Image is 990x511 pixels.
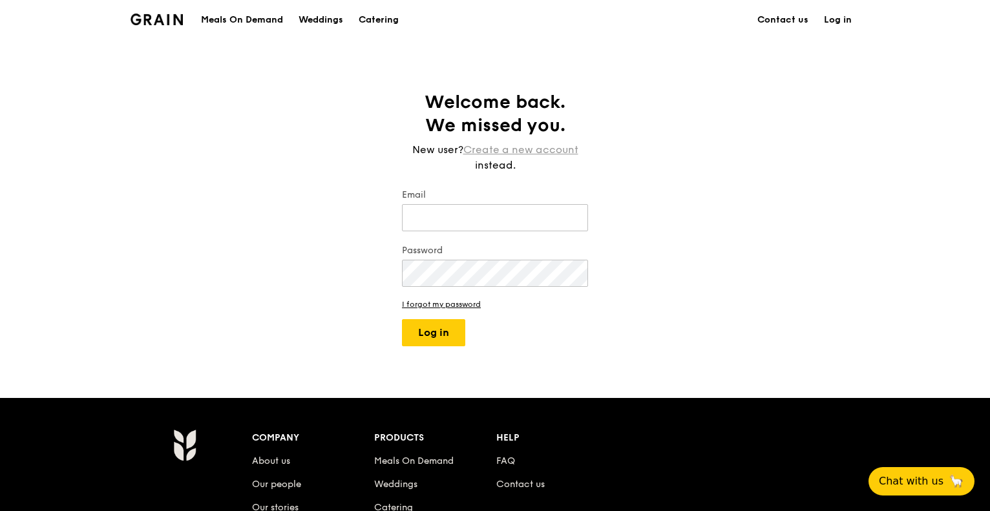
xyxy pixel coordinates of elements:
[879,474,943,489] span: Chat with us
[351,1,406,39] a: Catering
[949,474,964,489] span: 🦙
[463,142,578,158] a: Create a new account
[291,1,351,39] a: Weddings
[750,1,816,39] a: Contact us
[402,300,588,309] a: I forgot my password
[131,14,183,25] img: Grain
[173,429,196,461] img: Grain
[252,429,374,447] div: Company
[816,1,859,39] a: Log in
[374,429,496,447] div: Products
[252,455,290,466] a: About us
[402,244,588,257] label: Password
[496,429,618,447] div: Help
[402,90,588,137] h1: Welcome back. We missed you.
[201,1,283,39] div: Meals On Demand
[869,467,974,495] button: Chat with us🦙
[475,159,516,171] span: instead.
[374,479,417,490] a: Weddings
[374,455,454,466] a: Meals On Demand
[412,143,463,156] span: New user?
[496,455,515,466] a: FAQ
[402,319,465,346] button: Log in
[496,479,545,490] a: Contact us
[402,189,588,202] label: Email
[252,479,301,490] a: Our people
[359,1,399,39] div: Catering
[299,1,343,39] div: Weddings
